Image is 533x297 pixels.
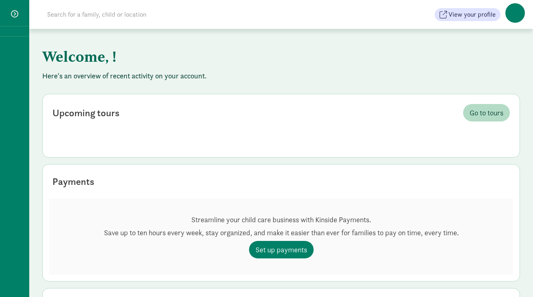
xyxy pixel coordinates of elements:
[52,174,94,189] div: Payments
[42,71,520,81] p: Here's an overview of recent activity on your account.
[42,42,444,71] h1: Welcome, !
[104,215,459,225] p: Streamline your child care business with Kinside Payments.
[249,241,314,258] a: Set up payments
[435,8,500,21] button: View your profile
[448,10,496,20] span: View your profile
[463,104,510,121] a: Go to tours
[256,244,307,255] span: Set up payments
[104,228,459,238] p: Save up to ten hours every week, stay organized, and make it easier than ever for families to pay...
[42,7,270,23] input: Search for a family, child or location
[52,106,119,120] div: Upcoming tours
[470,107,503,118] span: Go to tours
